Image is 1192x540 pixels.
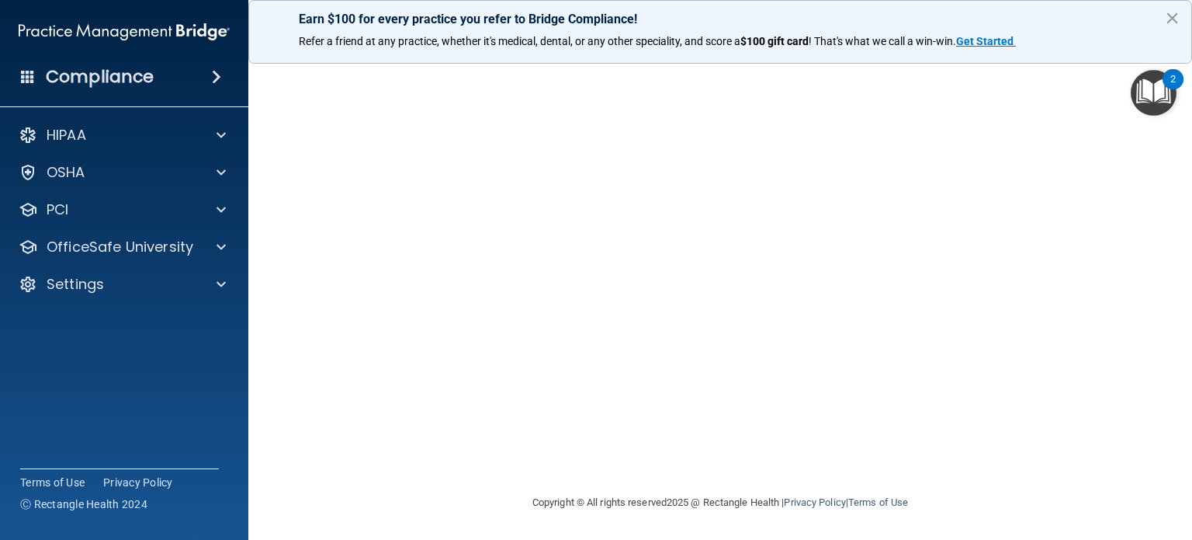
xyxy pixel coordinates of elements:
[20,496,147,512] span: Ⓒ Rectangle Health 2024
[47,126,86,145] p: HIPAA
[299,35,740,47] span: Refer a friend at any practice, whether it's medical, dental, or any other speciality, and score a
[956,35,1014,47] strong: Get Started
[19,275,226,294] a: Settings
[1131,70,1176,116] button: Open Resource Center, 2 new notifications
[20,475,85,490] a: Terms of Use
[19,238,226,256] a: OfficeSafe University
[103,475,173,490] a: Privacy Policy
[19,16,230,47] img: PMB logo
[956,35,1016,47] a: Get Started
[1170,79,1176,99] div: 2
[437,478,1003,528] div: Copyright © All rights reserved 2025 @ Rectangle Health | |
[19,200,226,219] a: PCI
[47,238,193,256] p: OfficeSafe University
[47,163,85,182] p: OSHA
[19,126,226,145] a: HIPAA
[299,12,1142,26] p: Earn $100 for every practice you refer to Bridge Compliance!
[740,35,809,47] strong: $100 gift card
[47,200,68,219] p: PCI
[47,275,104,294] p: Settings
[809,35,956,47] span: ! That's what we call a win-win.
[1165,5,1180,30] button: Close
[848,496,908,508] a: Terms of Use
[19,163,226,182] a: OSHA
[784,496,845,508] a: Privacy Policy
[46,66,154,88] h4: Compliance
